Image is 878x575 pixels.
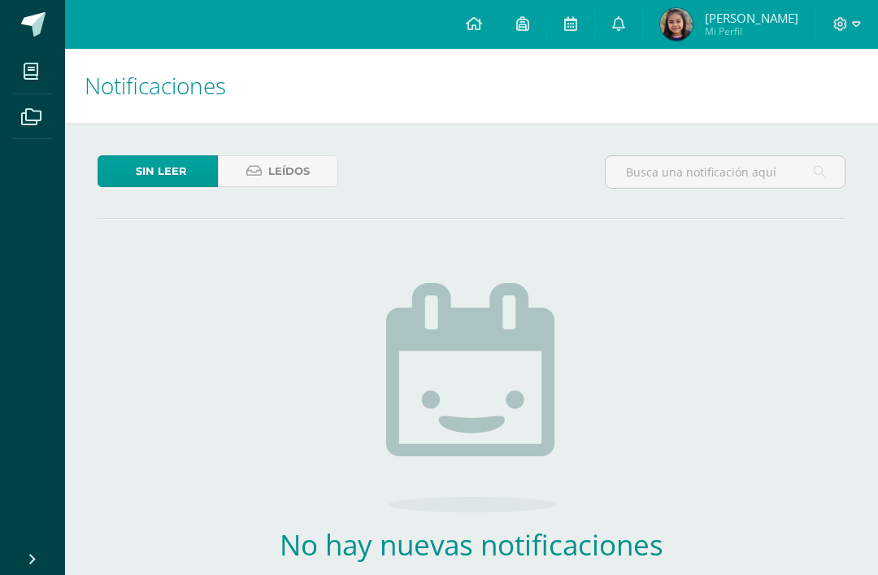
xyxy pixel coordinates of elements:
a: Sin leer [98,155,218,187]
h2: No hay nuevas notificaciones [232,525,711,564]
span: Mi Perfil [705,24,798,38]
input: Busca una notificación aquí [606,156,845,188]
a: Leídos [218,155,338,187]
img: no_activities.png [386,283,557,512]
span: Leídos [268,156,310,186]
span: [PERSON_NAME] [705,10,798,26]
span: Notificaciones [85,70,226,101]
img: c775add7dc6792c23dd87ebccd1d30af.png [660,8,693,41]
span: Sin leer [136,156,187,186]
